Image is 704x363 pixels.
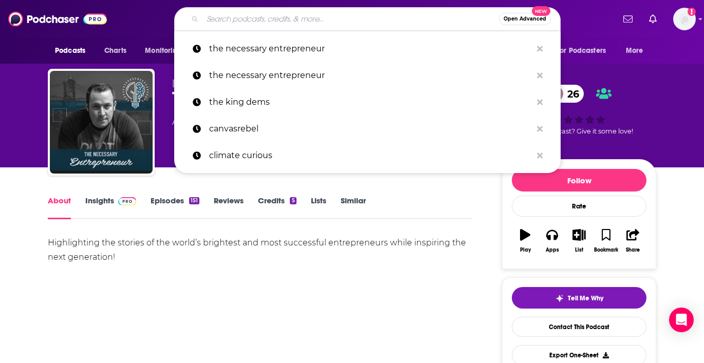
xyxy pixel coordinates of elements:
img: User Profile [673,8,696,30]
a: Episodes151 [151,196,199,219]
div: Bookmark [594,247,618,253]
a: the king dems [174,89,561,116]
a: climate curious [174,142,561,169]
p: canvasrebel [209,116,532,142]
a: 26 [547,85,584,103]
button: Share [620,222,646,259]
p: the necessary entrepreneur [209,62,532,89]
div: Open Intercom Messenger [669,308,694,332]
a: Show notifications dropdown [619,10,637,28]
span: Monitoring [145,44,181,58]
a: the necessary entrepreneur [174,35,561,62]
a: Lists [311,196,326,219]
button: Apps [539,222,565,259]
a: Credits5 [258,196,296,219]
img: Podchaser - Follow, Share and Rate Podcasts [8,9,107,29]
p: the king dems [209,89,532,116]
div: 26Good podcast? Give it some love! [502,78,656,142]
div: 5 [290,197,296,204]
span: Good podcast? Give it some love! [525,127,633,135]
a: Reviews [214,196,244,219]
button: tell me why sparkleTell Me Why [512,287,646,309]
span: New [532,6,550,16]
button: Play [512,222,539,259]
a: Charts [98,41,133,61]
input: Search podcasts, credits, & more... [202,11,499,27]
span: [PERSON_NAME] [172,78,246,88]
div: Search podcasts, credits, & more... [174,7,561,31]
a: About [48,196,71,219]
span: For Podcasters [557,44,606,58]
img: tell me why sparkle [555,294,564,302]
a: the necessary entrepreneur [174,62,561,89]
button: List [566,222,592,259]
a: Contact This Podcast [512,317,646,337]
span: 26 [557,85,584,103]
button: open menu [48,41,99,61]
div: Apps [546,247,559,253]
img: Podchaser Pro [118,197,136,205]
button: open menu [619,41,656,61]
div: 151 [189,197,199,204]
p: climate curious [209,142,532,169]
a: Show notifications dropdown [645,10,661,28]
span: Charts [104,44,126,58]
div: Share [626,247,640,253]
span: Tell Me Why [568,294,603,302]
a: Similar [341,196,366,219]
span: Open Advanced [504,16,546,22]
span: Logged in as addi44 [673,8,696,30]
button: Bookmark [592,222,619,259]
p: the necessary entrepreneur [209,35,532,62]
img: The Necessary Entrepreneur [50,71,153,174]
div: A weekly podcast [172,116,353,128]
button: Follow [512,169,646,192]
a: canvasrebel [174,116,561,142]
a: InsightsPodchaser Pro [85,196,136,219]
svg: Add a profile image [688,8,696,16]
button: open menu [550,41,621,61]
div: List [575,247,583,253]
button: Open AdvancedNew [499,13,551,25]
div: Play [520,247,531,253]
div: Highlighting the stories of the world’s brightest and most successful entrepreneurs while inspiri... [48,236,472,264]
div: Rate [512,196,646,217]
button: open menu [138,41,195,61]
span: More [626,44,643,58]
button: Show profile menu [673,8,696,30]
span: Podcasts [55,44,85,58]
